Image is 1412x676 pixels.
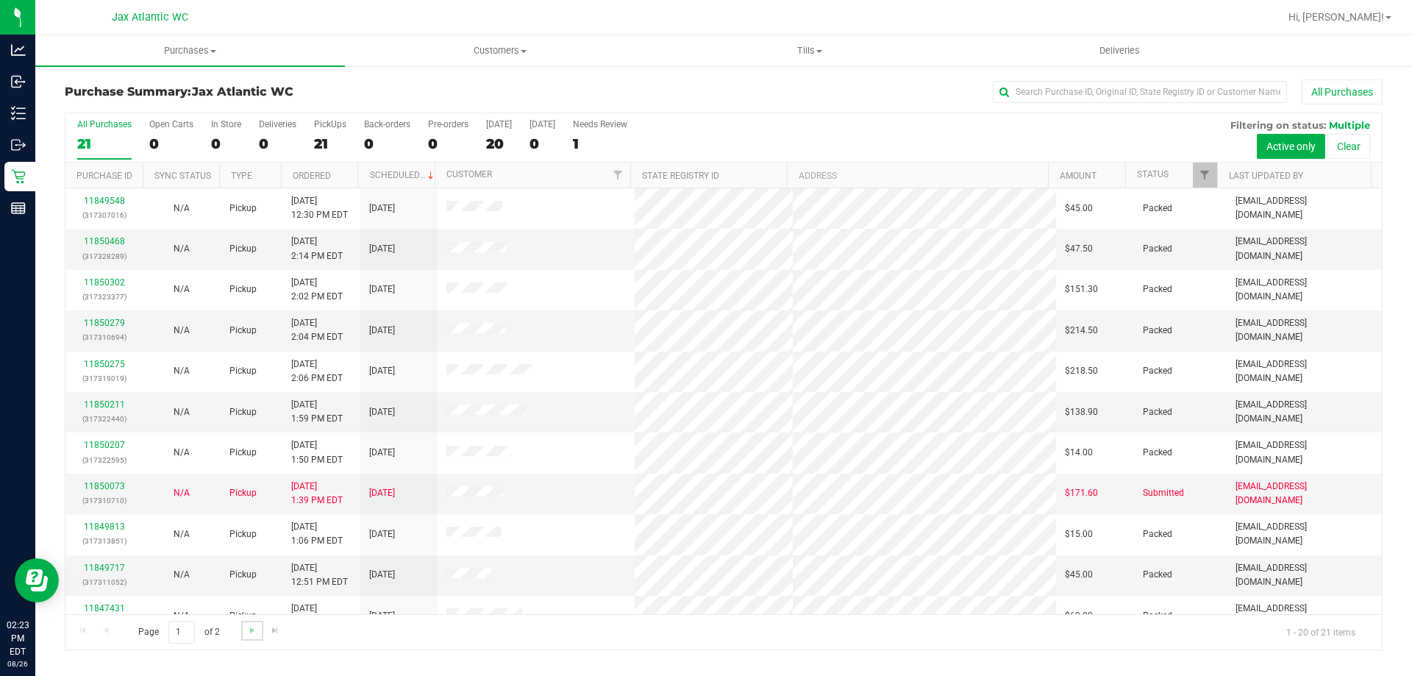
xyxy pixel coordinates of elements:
[1143,242,1172,256] span: Packed
[1329,119,1370,131] span: Multiple
[1230,119,1326,131] span: Filtering on status:
[259,135,296,152] div: 0
[1193,163,1217,188] a: Filter
[241,621,263,641] a: Go to the next page
[174,568,190,582] button: N/A
[642,171,719,181] a: State Registry ID
[11,106,26,121] inline-svg: Inventory
[11,138,26,152] inline-svg: Outbound
[369,527,395,541] span: [DATE]
[76,171,132,181] a: Purchase ID
[174,527,190,541] button: N/A
[11,74,26,89] inline-svg: Inbound
[1143,282,1172,296] span: Packed
[74,208,134,222] p: (317307016)
[1302,79,1383,104] button: All Purchases
[1143,486,1184,500] span: Submitted
[229,282,257,296] span: Pickup
[346,44,654,57] span: Customers
[174,446,190,460] button: N/A
[529,119,555,129] div: [DATE]
[11,43,26,57] inline-svg: Analytics
[7,619,29,658] p: 02:23 PM EDT
[74,453,134,467] p: (317322595)
[1229,171,1303,181] a: Last Updated By
[428,135,468,152] div: 0
[1235,602,1373,630] span: [EMAIL_ADDRESS][DOMAIN_NAME]
[174,203,190,213] span: Not Applicable
[74,249,134,263] p: (317328289)
[11,169,26,184] inline-svg: Retail
[149,135,193,152] div: 0
[74,575,134,589] p: (317311052)
[174,284,190,294] span: Not Applicable
[174,529,190,539] span: Not Applicable
[1065,242,1093,256] span: $47.50
[174,242,190,256] button: N/A
[74,412,134,426] p: (317322440)
[655,35,964,66] a: Tills
[168,621,195,644] input: 1
[364,119,410,129] div: Back-orders
[291,520,343,548] span: [DATE] 1:06 PM EDT
[84,277,125,288] a: 11850302
[74,494,134,508] p: (317310710)
[1235,357,1373,385] span: [EMAIL_ADDRESS][DOMAIN_NAME]
[1080,44,1160,57] span: Deliveries
[149,119,193,129] div: Open Carts
[1235,276,1373,304] span: [EMAIL_ADDRESS][DOMAIN_NAME]
[84,481,125,491] a: 11850073
[606,163,630,188] a: Filter
[74,534,134,548] p: (317313851)
[84,603,125,613] a: 11847431
[369,324,395,338] span: [DATE]
[65,85,504,99] h3: Purchase Summary:
[192,85,293,99] span: Jax Atlantic WC
[965,35,1274,66] a: Deliveries
[174,366,190,376] span: Not Applicable
[15,558,59,602] iframe: Resource center
[1143,609,1172,623] span: Packed
[1065,324,1098,338] span: $214.50
[1143,527,1172,541] span: Packed
[1257,134,1325,159] button: Active only
[369,568,395,582] span: [DATE]
[174,325,190,335] span: Not Applicable
[1143,405,1172,419] span: Packed
[1235,520,1373,548] span: [EMAIL_ADDRESS][DOMAIN_NAME]
[229,486,257,500] span: Pickup
[84,359,125,369] a: 11850275
[174,243,190,254] span: Not Applicable
[84,563,125,573] a: 11849717
[291,235,343,263] span: [DATE] 2:14 PM EDT
[369,446,395,460] span: [DATE]
[11,201,26,216] inline-svg: Reports
[1065,364,1098,378] span: $218.50
[314,135,346,152] div: 21
[486,135,512,152] div: 20
[1065,568,1093,582] span: $45.00
[1060,171,1097,181] a: Amount
[211,119,241,129] div: In Store
[291,194,348,222] span: [DATE] 12:30 PM EDT
[231,171,252,181] a: Type
[174,324,190,338] button: N/A
[259,119,296,129] div: Deliveries
[1065,282,1098,296] span: $151.30
[1235,561,1373,589] span: [EMAIL_ADDRESS][DOMAIN_NAME]
[174,282,190,296] button: N/A
[74,371,134,385] p: (317319019)
[291,480,343,508] span: [DATE] 1:39 PM EDT
[229,405,257,419] span: Pickup
[314,119,346,129] div: PickUps
[1065,446,1093,460] span: $14.00
[486,119,512,129] div: [DATE]
[369,282,395,296] span: [DATE]
[211,135,241,152] div: 0
[84,522,125,532] a: 11849813
[1065,527,1093,541] span: $15.00
[35,44,345,57] span: Purchases
[1235,235,1373,263] span: [EMAIL_ADDRESS][DOMAIN_NAME]
[1143,446,1172,460] span: Packed
[369,609,395,623] span: [DATE]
